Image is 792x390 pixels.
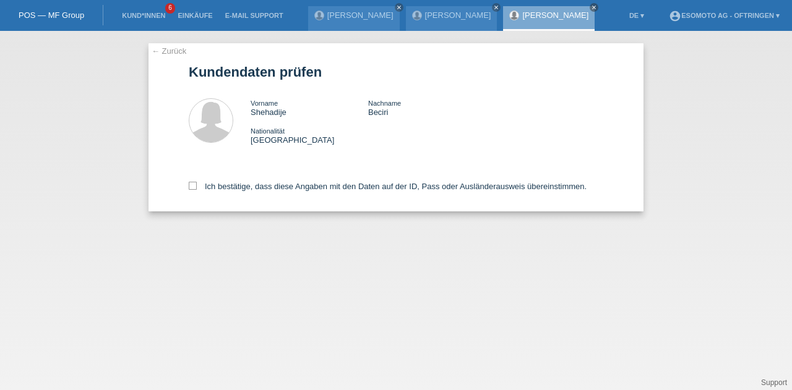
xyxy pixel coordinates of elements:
[395,3,403,12] a: close
[251,127,285,135] span: Nationalität
[425,11,491,20] a: [PERSON_NAME]
[251,126,368,145] div: [GEOGRAPHIC_DATA]
[522,11,588,20] a: [PERSON_NAME]
[368,100,401,107] span: Nachname
[493,4,499,11] i: close
[761,378,787,387] a: Support
[327,11,394,20] a: [PERSON_NAME]
[165,3,175,14] span: 6
[251,100,278,107] span: Vorname
[492,3,501,12] a: close
[669,10,681,22] i: account_circle
[152,46,186,56] a: ← Zurück
[368,98,486,117] div: Beciri
[189,64,603,80] h1: Kundendaten prüfen
[591,4,597,11] i: close
[590,3,598,12] a: close
[396,4,402,11] i: close
[171,12,218,19] a: Einkäufe
[116,12,171,19] a: Kund*innen
[623,12,650,19] a: DE ▾
[251,98,368,117] div: Shehadije
[189,182,587,191] label: Ich bestätige, dass diese Angaben mit den Daten auf der ID, Pass oder Ausländerausweis übereinsti...
[19,11,84,20] a: POS — MF Group
[219,12,290,19] a: E-Mail Support
[663,12,786,19] a: account_circleEsomoto AG - Oftringen ▾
